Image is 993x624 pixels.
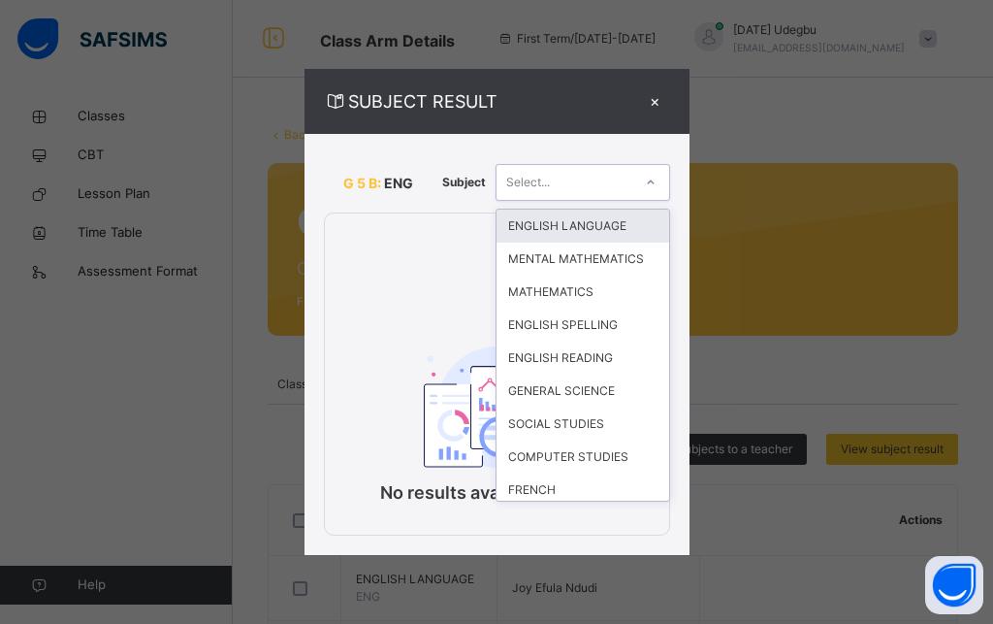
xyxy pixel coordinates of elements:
[496,210,669,243] div: ENGLISH LANGUAGE
[506,164,550,201] div: Select...
[496,441,669,474] div: COMPUTER STUDIES
[325,293,669,535] div: No results available for ENG
[496,375,669,408] div: GENERAL SCIENCE
[496,474,669,507] div: FRENCH
[641,88,670,115] div: ×
[496,276,669,309] div: MATHEMATICS
[442,174,486,191] span: Subject
[496,243,669,276] div: MENTAL MATHEMATICS
[325,479,669,506] p: No results available for ENG
[384,173,413,193] span: ENG
[324,88,641,115] span: SUBJECT RESULT
[925,556,983,614] button: Open asap
[496,309,669,342] div: ENGLISH SPELLING
[496,342,669,375] div: ENGLISH READING
[496,408,669,441] div: SOCIAL STUDIES
[343,173,381,193] span: G 5 B:
[424,343,569,471] img: classEmptyState.7d4ec5dc6d57f4e1adfd249b62c1c528.svg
